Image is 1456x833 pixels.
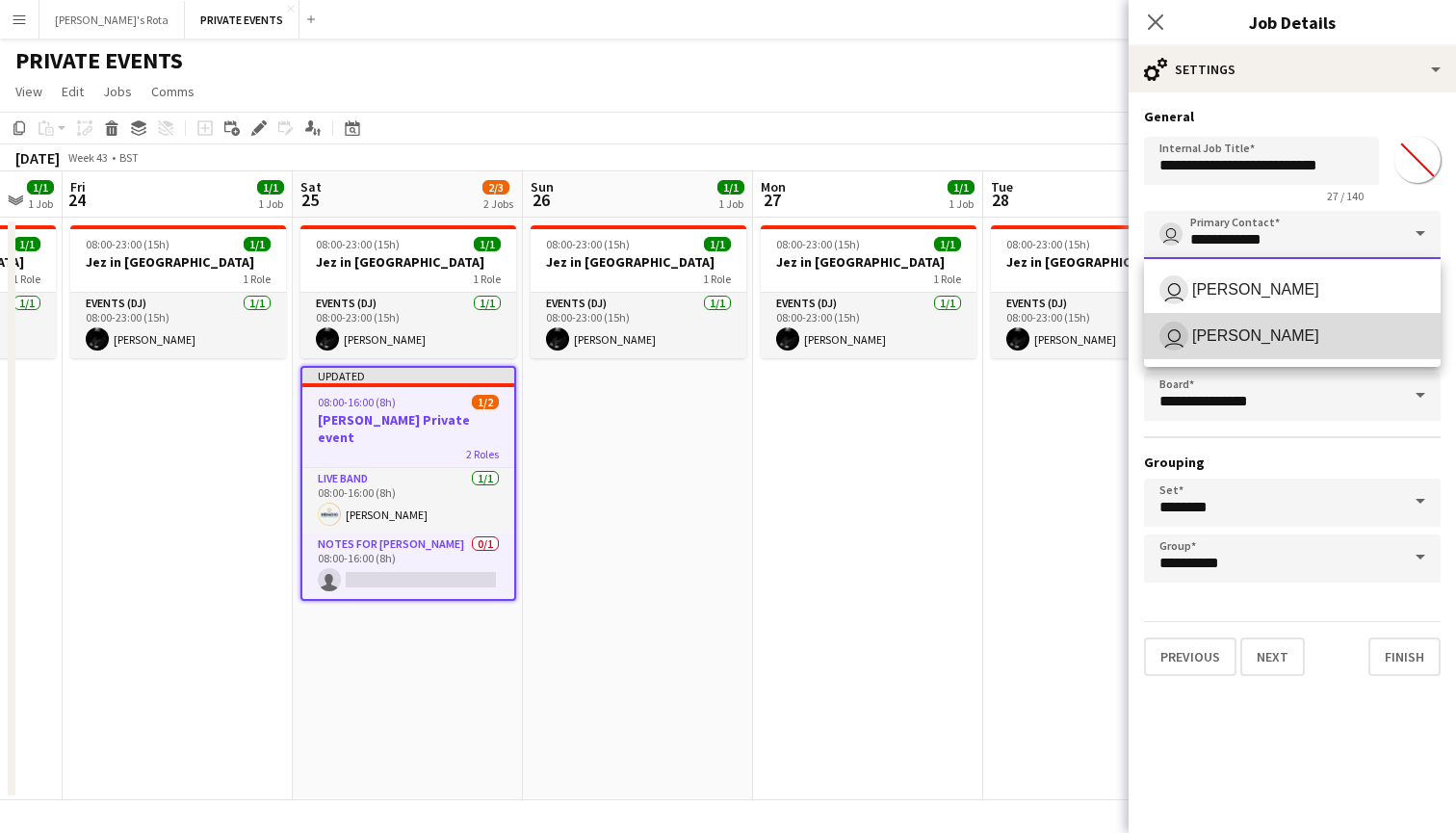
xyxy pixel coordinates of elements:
button: Finish [1368,638,1441,676]
app-card-role: Events (DJ)1/108:00-23:00 (15h)[PERSON_NAME] [991,293,1207,358]
div: Settings [1129,46,1456,92]
app-job-card: Updated08:00-16:00 (8h)1/2[PERSON_NAME] Private event2 RolesLive Band1/108:00-16:00 (8h)[PERSON_N... [300,366,516,601]
app-job-card: 08:00-23:00 (15h)1/1Jez in [GEOGRAPHIC_DATA]1 RoleEvents (DJ)1/108:00-23:00 (15h)[PERSON_NAME] [991,225,1207,358]
app-card-role: Events (DJ)1/108:00-23:00 (15h)[PERSON_NAME] [531,293,746,358]
div: Updated [302,368,514,383]
app-job-card: 08:00-23:00 (15h)1/1Jez in [GEOGRAPHIC_DATA]1 RoleEvents (DJ)1/108:00-23:00 (15h)[PERSON_NAME] [300,225,516,358]
span: 28 [988,189,1013,211]
span: 08:00-16:00 (8h) [318,395,396,409]
span: 08:00-23:00 (15h) [86,237,169,251]
span: 25 [298,189,322,211]
h3: Jez in [GEOGRAPHIC_DATA] [70,253,286,271]
h3: Jez in [GEOGRAPHIC_DATA] [531,253,746,271]
h3: Jez in [GEOGRAPHIC_DATA] [991,253,1207,271]
div: 1 Job [949,196,974,211]
app-card-role: Events (DJ)1/108:00-23:00 (15h)[PERSON_NAME] [300,293,516,358]
button: Next [1240,638,1305,676]
span: 26 [528,189,554,211]
app-card-role: Events (DJ)1/108:00-23:00 (15h)[PERSON_NAME] [70,293,286,358]
span: 24 [67,189,86,211]
app-card-role: Notes for [PERSON_NAME]0/108:00-16:00 (8h) [302,534,514,599]
button: Previous [1144,638,1236,676]
span: 1/1 [934,237,961,251]
span: 08:00-23:00 (15h) [776,237,860,251]
span: 1/1 [717,180,744,195]
h3: Job Details [1129,10,1456,35]
span: 1/1 [13,237,40,251]
app-job-card: 08:00-23:00 (15h)1/1Jez in [GEOGRAPHIC_DATA]1 RoleEvents (DJ)1/108:00-23:00 (15h)[PERSON_NAME] [531,225,746,358]
span: 2/3 [482,180,509,195]
app-card-role: Events (DJ)1/108:00-23:00 (15h)[PERSON_NAME] [761,293,976,358]
span: 1 Role [933,272,961,286]
h3: General [1144,108,1441,125]
span: 1/1 [948,180,975,195]
span: Fri [70,178,86,195]
a: Edit [54,79,91,104]
span: 08:00-23:00 (15h) [316,237,400,251]
div: 1 Job [28,196,53,211]
span: 1 Role [473,272,501,286]
button: [PERSON_NAME]'s Rota [39,1,185,39]
app-job-card: 08:00-23:00 (15h)1/1Jez in [GEOGRAPHIC_DATA]1 RoleEvents (DJ)1/108:00-23:00 (15h)[PERSON_NAME] [761,225,976,358]
span: Comms [151,83,195,100]
div: 2 Jobs [483,196,513,211]
div: 1 Job [258,196,283,211]
span: 1/1 [257,180,284,195]
div: [DATE] [15,148,60,168]
span: 08:00-23:00 (15h) [546,237,630,251]
span: 1/1 [474,237,501,251]
span: 1 Role [13,272,40,286]
app-card-role: Live Band1/108:00-16:00 (8h)[PERSON_NAME] [302,468,514,534]
span: 1/1 [27,180,54,195]
span: 08:00-23:00 (15h) [1006,237,1090,251]
span: 1 Role [703,272,731,286]
app-job-card: 08:00-23:00 (15h)1/1Jez in [GEOGRAPHIC_DATA]1 RoleEvents (DJ)1/108:00-23:00 (15h)[PERSON_NAME] [70,225,286,358]
span: Sun [531,178,554,195]
span: 1/2 [472,395,499,409]
a: Jobs [95,79,140,104]
span: 1/1 [244,237,271,251]
h3: [PERSON_NAME] Private event [302,411,514,446]
div: 1 Job [718,196,743,211]
span: 27 / 140 [1312,189,1379,203]
a: Comms [143,79,202,104]
a: View [8,79,50,104]
h3: Jez in [GEOGRAPHIC_DATA] [300,253,516,271]
span: [PERSON_NAME] [1192,326,1319,345]
span: Sat [300,178,322,195]
h3: Grouping [1144,454,1441,471]
span: Edit [62,83,84,100]
span: Jobs [103,83,132,100]
span: 1 Role [243,272,271,286]
span: Tue [991,178,1013,195]
h3: Jez in [GEOGRAPHIC_DATA] [761,253,976,271]
span: 27 [758,189,786,211]
div: BST [119,150,139,165]
button: PRIVATE EVENTS [185,1,299,39]
span: Week 43 [64,150,112,165]
span: [PERSON_NAME] [1192,280,1319,299]
span: 1/1 [704,237,731,251]
span: Mon [761,178,786,195]
span: 2 Roles [466,447,499,461]
h1: PRIVATE EVENTS [15,46,183,75]
span: View [15,83,42,100]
